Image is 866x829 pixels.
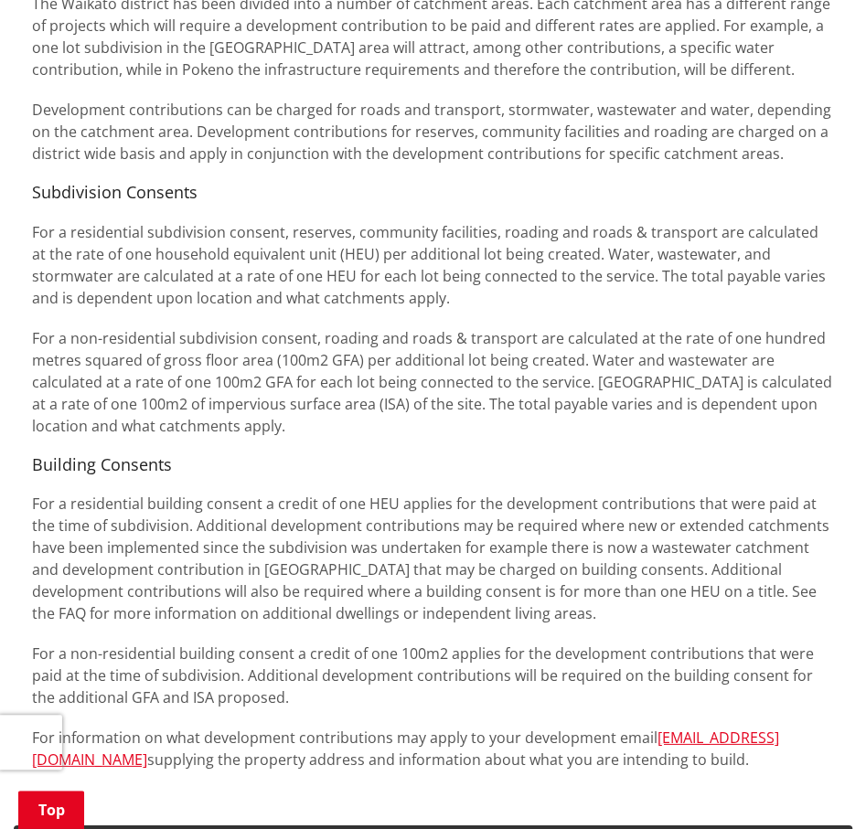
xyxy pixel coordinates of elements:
[32,99,834,165] p: Development contributions can be charged for roads and transport, stormwater, wastewater and wate...
[32,221,834,309] p: For a residential subdivision consent, reserves, community facilities, roading and roads & transp...
[32,643,834,708] p: For a non-residential building consent a credit of one 100m2 applies for the development contribu...
[32,327,834,437] p: For a non-residential subdivision consent, roading and roads & transport are calculated at the ra...
[32,455,834,475] h4: Building Consents
[32,493,834,624] p: For a residential building consent a credit of one HEU applies for the development contributions ...
[32,727,834,771] p: For information on what development contributions may apply to your development email supplying t...
[18,791,84,829] a: Top
[782,752,848,818] iframe: Messenger Launcher
[32,183,834,203] h4: Subdivision Consents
